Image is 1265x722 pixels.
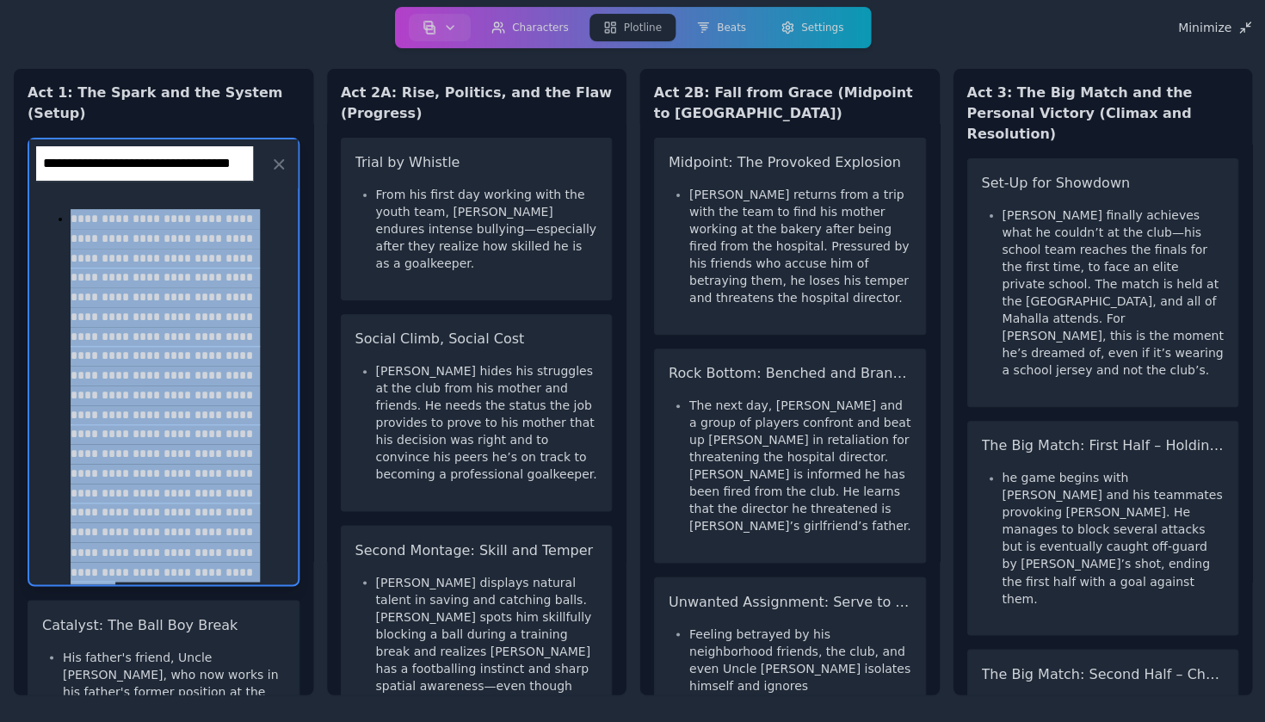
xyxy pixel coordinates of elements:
p: [PERSON_NAME] hides his struggles at the club from his mother and friends. He needs the status th... [376,362,598,483]
p: [PERSON_NAME] displays natural talent in saving and catching balls. [PERSON_NAME] spots him skill... [376,573,598,711]
h3: Rock Bottom: Benched and Branded [668,363,910,384]
button: Cancel [267,152,291,176]
a: Plotline [585,10,678,45]
button: Characters [478,14,583,41]
h3: Catalyst: The Ball Boy Break [42,614,285,635]
h3: Midpoint: The Provoked Explosion [668,152,910,173]
h2: Act 3: The Big Match and the Personal Victory (Climax and Resolution) [966,83,1238,145]
h2: Act 2B: Fall from Grace (Midpoint to [GEOGRAPHIC_DATA]) [653,83,925,124]
h3: Second Montage: Skill and Temper [355,540,598,560]
p: he game begins with [PERSON_NAME] and his teammates provoking [PERSON_NAME]. He manages to block ... [1002,469,1224,607]
h3: The Big Match: First Half – Holding the Line [981,435,1224,456]
a: Settings [762,10,860,45]
h3: Trial by Whistle [355,152,598,173]
button: Beats [682,14,759,41]
p: [PERSON_NAME] returns from a trip with the team to find his mother working at the bakery after be... [688,186,910,306]
p: [PERSON_NAME] finally achieves what he couldn’t at the club—his school team reaches the finals fo... [1002,207,1224,379]
h2: Act 1: The Spark and the System (Setup) [28,83,299,124]
button: Settings [766,14,856,41]
h3: Social Climb, Social Cost [355,329,598,349]
h3: Set-Up for Showdown [981,173,1224,194]
p: From his first day working with the youth team, [PERSON_NAME] endures intense bullying—especially... [376,186,598,272]
img: storyboard [423,21,436,34]
div: Minimize [1177,21,1251,34]
a: Beats [678,10,762,45]
h2: Act 2A: Rise, Politics, and the Flaw (Progress) [341,83,613,124]
h3: The Big Match: Second Half – Choice Over Impulse [981,663,1224,684]
a: Characters [474,10,586,45]
p: The next day, [PERSON_NAME] and a group of players confront and beat up [PERSON_NAME] in retaliat... [688,397,910,534]
h3: Unwanted Assignment: Serve to Learn [668,591,910,612]
button: Plotline [589,14,675,41]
